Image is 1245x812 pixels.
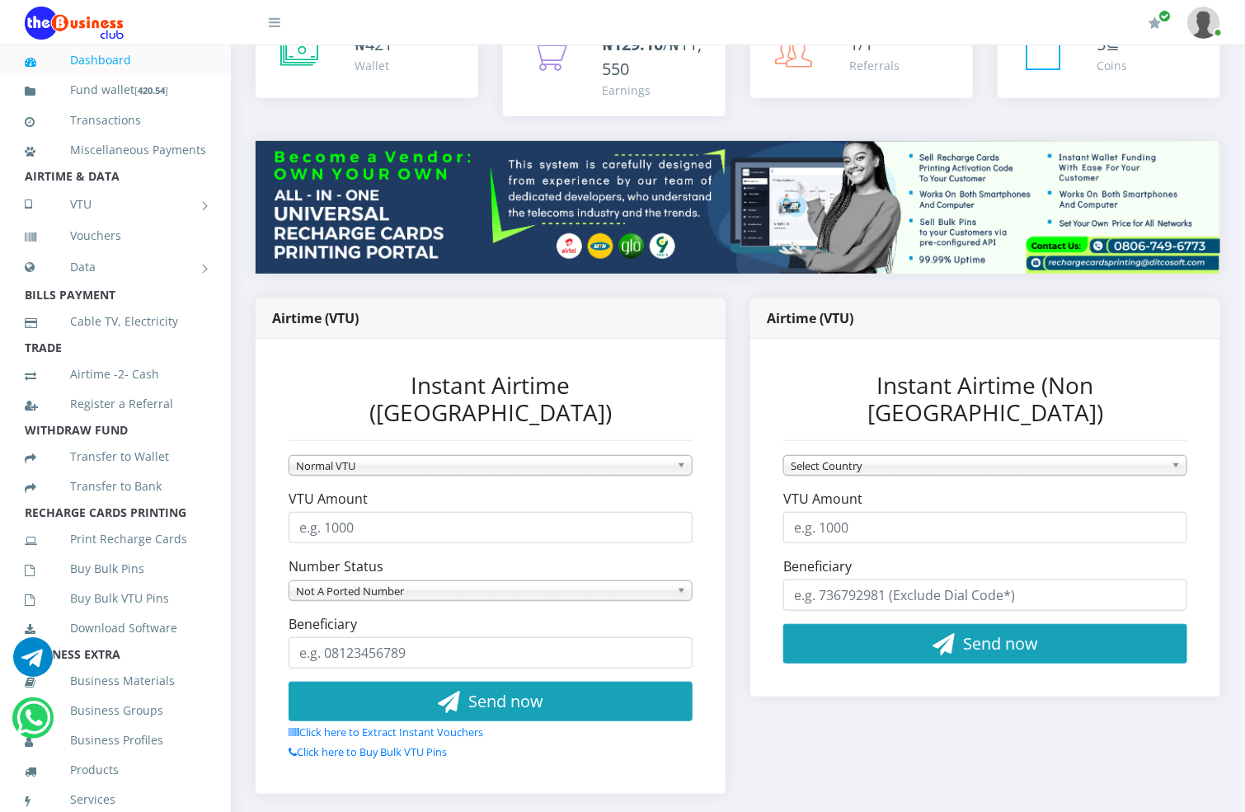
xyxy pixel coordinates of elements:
[750,16,973,98] a: 1/1 Referrals
[783,624,1187,664] button: Send now
[289,725,483,739] a: Click here to Extract Instant Vouchers
[25,550,206,588] a: Buy Bulk Pins
[13,650,53,677] a: Chat for support
[767,309,853,327] strong: Airtime (VTU)
[25,7,124,40] img: Logo
[25,246,206,288] a: Data
[25,101,206,139] a: Transactions
[25,467,206,505] a: Transfer to Bank
[963,632,1038,655] span: Send now
[25,721,206,759] a: Business Profiles
[783,556,852,576] label: Beneficiary
[25,217,206,255] a: Vouchers
[25,438,206,476] a: Transfer to Wallet
[289,682,693,721] button: Send now
[25,184,206,225] a: VTU
[289,512,693,543] input: e.g. 1000
[1187,7,1220,39] img: User
[134,84,168,96] small: [ ]
[138,84,165,96] b: 420.54
[296,456,670,476] span: Normal VTU
[25,71,206,110] a: Fund wallet[420.54]
[289,637,693,669] input: e.g. 08123456789
[289,372,693,427] h3: Instant Airtime ([GEOGRAPHIC_DATA])
[1097,57,1127,74] div: Coins
[25,580,206,617] a: Buy Bulk VTU Pins
[256,16,478,98] a: ₦421 Wallet
[783,512,1187,543] input: e.g. 1000
[849,57,900,74] div: Referrals
[296,581,670,601] span: Not A Ported Number
[25,303,206,340] a: Cable TV, Electricity
[25,751,206,789] a: Products
[25,692,206,730] a: Business Groups
[25,520,206,558] a: Print Recharge Cards
[25,41,206,79] a: Dashboard
[25,385,206,423] a: Register a Referral
[25,355,206,393] a: Airtime -2- Cash
[783,372,1187,427] h3: Instant Airtime (Non [GEOGRAPHIC_DATA])
[25,131,206,169] a: Miscellaneous Payments
[602,82,709,99] div: Earnings
[1158,10,1171,22] span: Renew/Upgrade Subscription
[783,489,862,509] label: VTU Amount
[16,711,50,738] a: Chat for support
[256,141,1220,274] img: multitenant_rcp.png
[791,456,1165,476] span: Select Country
[503,16,726,116] a: ₦129.10/₦11,550 Earnings
[289,556,383,576] label: Number Status
[25,662,206,700] a: Business Materials
[272,309,359,327] strong: Airtime (VTU)
[783,580,1187,611] input: e.g. 736792981 (Exclude Dial Code*)
[289,614,357,634] label: Beneficiary
[355,57,392,74] div: Wallet
[1149,16,1161,30] i: Renew/Upgrade Subscription
[289,744,447,759] a: Click here to Buy Bulk VTU Pins
[25,609,206,647] a: Download Software
[289,489,368,509] label: VTU Amount
[468,690,543,712] span: Send now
